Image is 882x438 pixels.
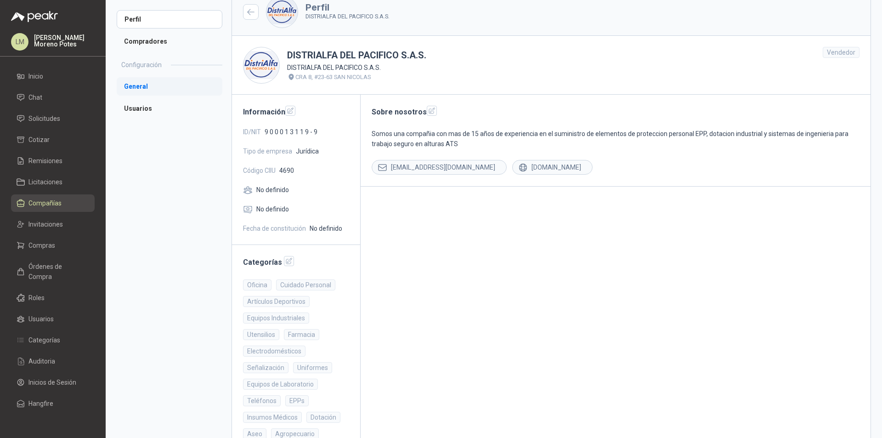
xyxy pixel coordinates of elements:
span: Licitaciones [28,177,62,187]
span: Inicios de Sesión [28,377,76,387]
span: 9 0 0 0 1 3 1 1 9 - 9 [265,127,317,137]
span: Usuarios [28,314,54,324]
div: [DOMAIN_NAME] [512,160,593,175]
h3: Perfil [305,3,390,12]
a: Auditoria [11,353,95,370]
p: [PERSON_NAME] Moreno Potes [34,34,95,47]
div: Uniformes [293,362,332,373]
div: Artículos Deportivos [243,296,310,307]
span: No definido [310,223,342,233]
h1: DISTRIALFA DEL PACIFICO S.A.S. [287,48,426,63]
a: Usuarios [117,99,222,118]
img: Logo peakr [11,11,58,22]
h2: Sobre nosotros [372,106,859,118]
a: Compañías [11,194,95,212]
span: Código CIIU [243,165,276,176]
a: Categorías [11,331,95,349]
p: Somos una compañia con mas de 15 años de experiencia en el suministro de elementos de proteccion ... [372,129,859,149]
img: Company Logo [243,47,279,83]
div: Cuidado Personal [276,279,335,290]
div: Insumos Médicos [243,412,302,423]
div: Dotación [306,412,340,423]
div: Teléfonos [243,395,281,406]
a: Inicios de Sesión [11,374,95,391]
span: Chat [28,92,42,102]
span: Tipo de empresa [243,146,292,156]
span: Categorías [28,335,60,345]
a: Hangfire [11,395,95,412]
span: 4690 [279,165,294,176]
div: Vendedor [823,47,859,58]
div: Electrodomésticos [243,346,305,357]
span: Roles [28,293,45,303]
a: Compradores [117,32,222,51]
div: Equipos Industriales [243,313,309,324]
span: Hangfire [28,398,53,409]
a: General [117,77,222,96]
h2: Categorías [243,256,349,268]
span: Inicio [28,71,43,81]
a: Inicio [11,68,95,85]
a: Cotizar [11,131,95,148]
div: [EMAIL_ADDRESS][DOMAIN_NAME] [372,160,507,175]
span: Cotizar [28,135,50,145]
h2: Configuración [121,60,162,70]
span: Auditoria [28,356,55,366]
span: Compañías [28,198,62,208]
p: DISTRIALFA DEL PACIFICO S.A.S. [305,12,390,21]
span: Solicitudes [28,114,60,124]
a: Roles [11,289,95,307]
a: Licitaciones [11,173,95,191]
div: Utensilios [243,329,279,340]
div: Equipos de Laboratorio [243,379,318,390]
span: Jurídica [296,146,319,156]
span: ID/NIT [243,127,261,137]
a: Perfil [117,10,222,28]
div: EPPs [285,395,309,406]
span: No definido [256,185,289,195]
a: Usuarios [11,310,95,328]
a: Chat [11,89,95,106]
p: DISTRIALFA DEL PACIFICO S.A.S. [287,63,426,73]
span: No definido [256,204,289,214]
a: Órdenes de Compra [11,258,95,285]
div: Señalización [243,362,288,373]
a: Solicitudes [11,110,95,127]
span: Compras [28,240,55,250]
span: Invitaciones [28,219,63,229]
p: CRA 8, #23-63 SAN NICOLAS [295,73,371,82]
span: Órdenes de Compra [28,262,86,282]
a: Compras [11,237,95,254]
a: Invitaciones [11,216,95,233]
h2: Información [243,106,349,118]
a: Remisiones [11,152,95,170]
div: Farmacia [284,329,319,340]
span: Fecha de constitución [243,223,306,233]
div: Oficina [243,279,271,290]
div: LM [11,33,28,51]
span: Remisiones [28,156,62,166]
